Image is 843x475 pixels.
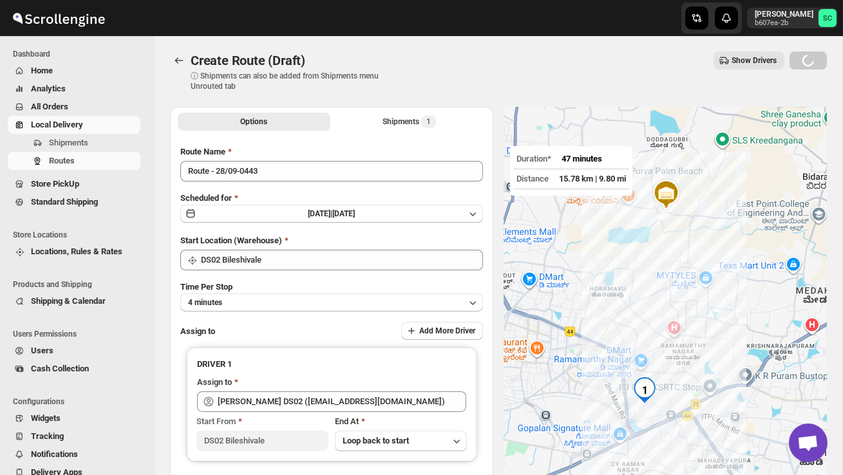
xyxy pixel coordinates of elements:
button: Show Drivers [714,51,784,70]
span: Duration* [516,154,551,163]
span: Tracking [31,431,64,441]
span: Products and Shipping [13,279,146,290]
span: Dashboard [13,49,146,59]
span: Home [31,66,53,75]
h3: DRIVER 1 [197,358,466,371]
span: Notifications [31,449,78,459]
span: Users Permissions [13,329,146,339]
span: 1 [426,116,431,127]
span: Users [31,346,53,355]
span: 4 minutes [188,297,222,308]
span: All Orders [31,102,68,111]
span: Locations, Rules & Rates [31,247,122,256]
button: Loop back to start [335,431,467,451]
img: ScrollEngine [10,2,107,34]
span: Store PickUp [31,179,79,189]
button: Shipments [8,134,140,152]
span: Standard Shipping [31,197,98,207]
button: Widgets [8,409,140,427]
span: Scheduled for [180,193,232,203]
button: Analytics [8,80,140,98]
text: SC [823,14,832,23]
button: 4 minutes [180,293,483,312]
input: Eg: Bengaluru Route [180,161,483,182]
span: Options [241,116,268,127]
span: Start Location (Warehouse) [180,236,282,245]
div: Assign to [197,376,232,389]
button: All Route Options [178,113,330,131]
p: [PERSON_NAME] [755,9,813,19]
span: Create Route (Draft) [191,53,305,68]
div: Open chat [789,424,828,462]
button: Home [8,62,140,80]
button: Routes [170,51,188,70]
button: Locations, Rules & Rates [8,243,140,261]
span: Loop back to start [343,436,409,445]
span: Store Locations [13,230,146,240]
span: Show Drivers [732,55,777,66]
span: Time Per Stop [180,282,232,292]
button: Selected Shipments [333,113,486,131]
button: Users [8,342,140,360]
span: Sanjay chetri [819,9,837,27]
span: 47 minutes [562,154,602,163]
span: Assign to [180,326,215,336]
div: End At [335,415,467,428]
span: [DATE] [333,209,355,218]
button: [DATE]|[DATE] [180,205,483,223]
button: Tracking [8,427,140,445]
span: Start From [196,416,236,426]
button: Notifications [8,445,140,463]
span: Routes [49,156,75,165]
button: Routes [8,152,140,170]
input: Search assignee [218,391,466,412]
button: All Orders [8,98,140,116]
p: b607ea-2b [755,19,813,27]
input: Search location [201,250,483,270]
button: Shipping & Calendar [8,292,140,310]
div: 1 [632,377,658,403]
span: Shipments [49,138,88,147]
span: [DATE] | [308,209,333,218]
span: Route Name [180,147,225,156]
span: Analytics [31,84,66,93]
button: Cash Collection [8,360,140,378]
span: Cash Collection [31,364,89,373]
span: Widgets [31,413,61,423]
span: Distance [516,174,549,183]
button: Add More Driver [401,322,483,340]
div: Shipments [383,115,436,128]
span: Local Delivery [31,120,83,129]
span: 15.78 km | 9.80 mi [559,174,626,183]
span: Configurations [13,396,146,407]
button: User menu [747,8,838,28]
span: Add More Driver [419,326,475,336]
span: Shipping & Calendar [31,296,106,306]
p: ⓘ Shipments can also be added from Shipments menu Unrouted tab [191,71,393,91]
